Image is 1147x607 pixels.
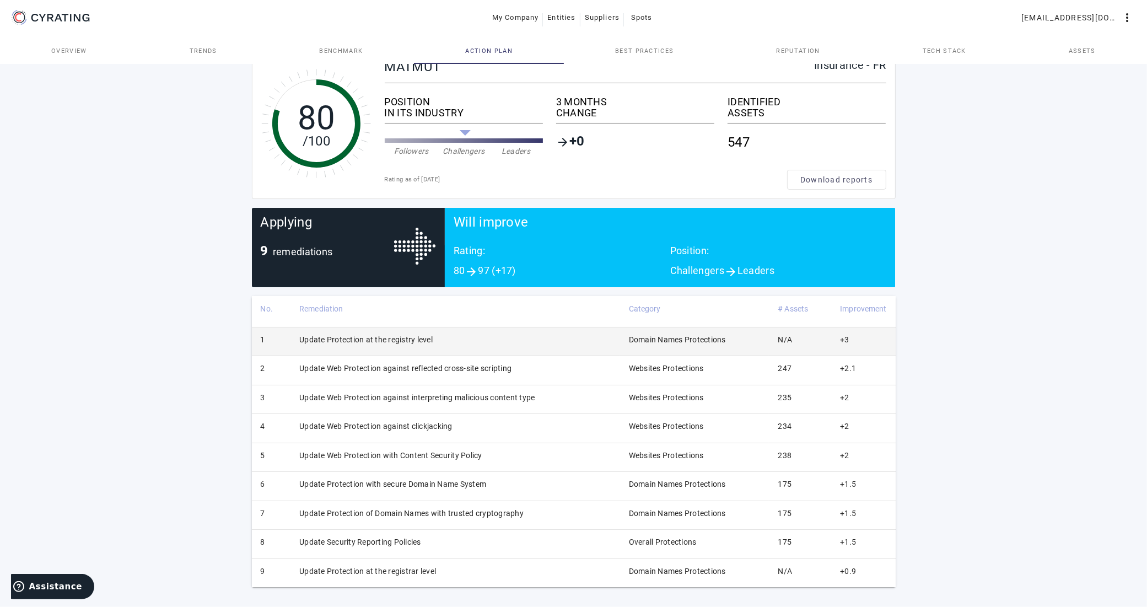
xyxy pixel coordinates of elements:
div: 3 MONTHS [556,96,714,108]
div: Challengers [438,146,490,157]
td: 3 [252,385,291,413]
td: Domain Names Protections [620,327,769,356]
th: Category [620,296,769,327]
div: Position: [670,245,887,265]
span: +0 [569,136,585,149]
span: Tech Stack [923,48,966,54]
td: Update Web Protection against reflected cross-site scripting [290,356,620,385]
td: Update Protection at the registry level [290,327,620,356]
td: +1.5 [831,530,895,558]
span: Action Plan [465,48,513,54]
div: 80 97 (+17) [454,265,670,278]
td: +3 [831,327,895,356]
td: Websites Protections [620,385,769,413]
span: Spots [631,9,653,26]
div: Will improve [454,217,887,245]
td: +2 [831,443,895,471]
td: 4 [252,414,291,443]
mat-icon: more_vert [1121,11,1134,24]
div: Insurance - FR [814,60,886,71]
span: Assets [1069,48,1096,54]
div: Rating as of [DATE] [385,174,787,185]
td: Websites Protections [620,356,769,385]
div: ASSETS [728,108,886,119]
td: Domain Names Protections [620,472,769,501]
span: Overview [51,48,87,54]
td: Update Web Protection against clickjacking [290,414,620,443]
td: 175 [769,472,831,501]
th: No. [252,296,291,327]
td: Domain Names Protections [620,558,769,587]
td: Websites Protections [620,414,769,443]
span: [EMAIL_ADDRESS][DOMAIN_NAME] [1021,9,1121,26]
td: Update Security Reporting Policies [290,530,620,558]
g: CYRATING [31,14,90,22]
th: Remediation [290,296,620,327]
td: Websites Protections [620,443,769,471]
button: My Company [488,8,543,28]
span: Reputation [777,48,820,54]
td: +2 [831,385,895,413]
button: [EMAIL_ADDRESS][DOMAIN_NAME] [1017,8,1138,28]
td: Update Protection with secure Domain Name System [290,472,620,501]
div: 547 [728,128,886,157]
td: 238 [769,443,831,471]
button: Spots [624,8,659,28]
td: Update Protection at the registrar level [290,558,620,587]
div: POSITION [385,96,543,108]
td: Domain Names Protections [620,501,769,529]
td: 235 [769,385,831,413]
span: My Company [492,9,539,26]
td: Update Protection of Domain Names with trusted cryptography [290,501,620,529]
span: Suppliers [585,9,620,26]
div: Challengers Leaders [670,265,887,278]
mat-icon: arrow_forward [465,265,478,278]
td: +1.5 [831,472,895,501]
span: Best practices [615,48,674,54]
div: IN ITS INDUSTRY [385,108,543,119]
td: N/A [769,327,831,356]
td: 5 [252,443,291,471]
span: remediations [273,246,333,257]
mat-icon: arrow_forward [724,265,737,278]
td: 1 [252,327,291,356]
td: 7 [252,501,291,529]
tspan: /100 [302,133,330,149]
td: N/A [769,558,831,587]
span: Benchmark [320,48,363,54]
td: 175 [769,501,831,529]
td: Update Web Protection against interpreting malicious content type [290,385,620,413]
div: Rating: [454,245,670,265]
div: Followers [385,146,438,157]
td: 8 [252,530,291,558]
button: Suppliers [580,8,624,28]
div: IDENTIFIED [728,96,886,108]
tspan: 80 [297,98,335,137]
span: Download reports [800,174,873,185]
td: Update Web Protection with Content Security Policy [290,443,620,471]
td: 2 [252,356,291,385]
span: 9 [261,243,268,259]
td: Overall Protections [620,530,769,558]
td: +2.1 [831,356,895,385]
div: MATMUT [385,60,815,74]
mat-icon: arrow_forward [556,136,569,149]
div: Leaders [490,146,542,157]
td: 6 [252,472,291,501]
div: CHANGE [556,108,714,119]
th: Improvement [831,296,895,327]
td: 9 [252,558,291,587]
button: Entities [543,8,580,28]
th: # Assets [769,296,831,327]
div: Applying [261,217,394,245]
span: Trends [190,48,217,54]
td: +2 [831,414,895,443]
td: +1.5 [831,501,895,529]
iframe: Ouvre un widget dans lequel vous pouvez trouver plus d’informations [11,574,94,601]
td: +0.9 [831,558,895,587]
td: 175 [769,530,831,558]
td: 234 [769,414,831,443]
td: 247 [769,356,831,385]
span: Entities [547,9,575,26]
